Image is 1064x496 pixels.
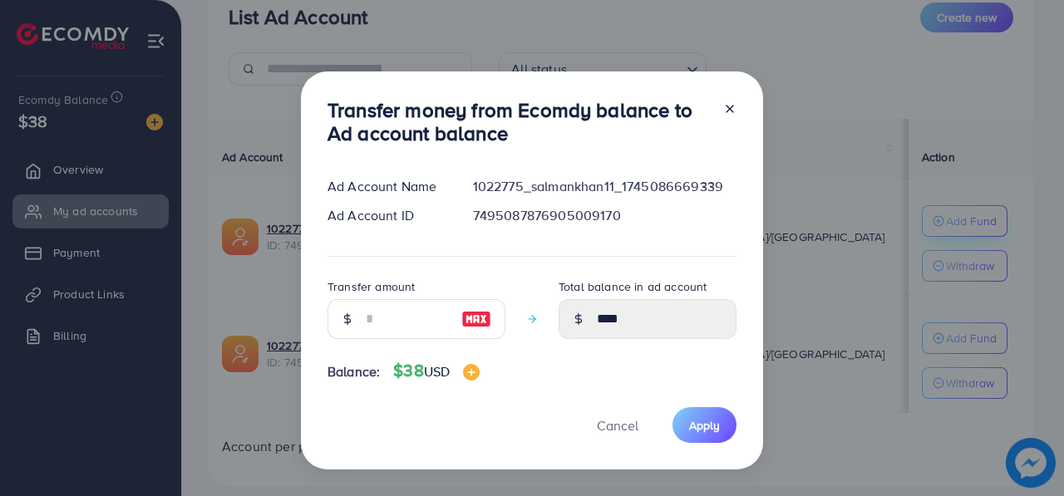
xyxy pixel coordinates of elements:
[576,407,659,443] button: Cancel
[460,206,750,225] div: 7495087876905009170
[597,416,638,435] span: Cancel
[463,364,480,381] img: image
[328,278,415,295] label: Transfer amount
[328,362,380,381] span: Balance:
[559,278,707,295] label: Total balance in ad account
[393,361,480,381] h4: $38
[461,309,491,329] img: image
[672,407,736,443] button: Apply
[314,177,460,196] div: Ad Account Name
[314,206,460,225] div: Ad Account ID
[689,417,720,434] span: Apply
[328,98,710,146] h3: Transfer money from Ecomdy balance to Ad account balance
[424,362,450,381] span: USD
[460,177,750,196] div: 1022775_salmankhan11_1745086669339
